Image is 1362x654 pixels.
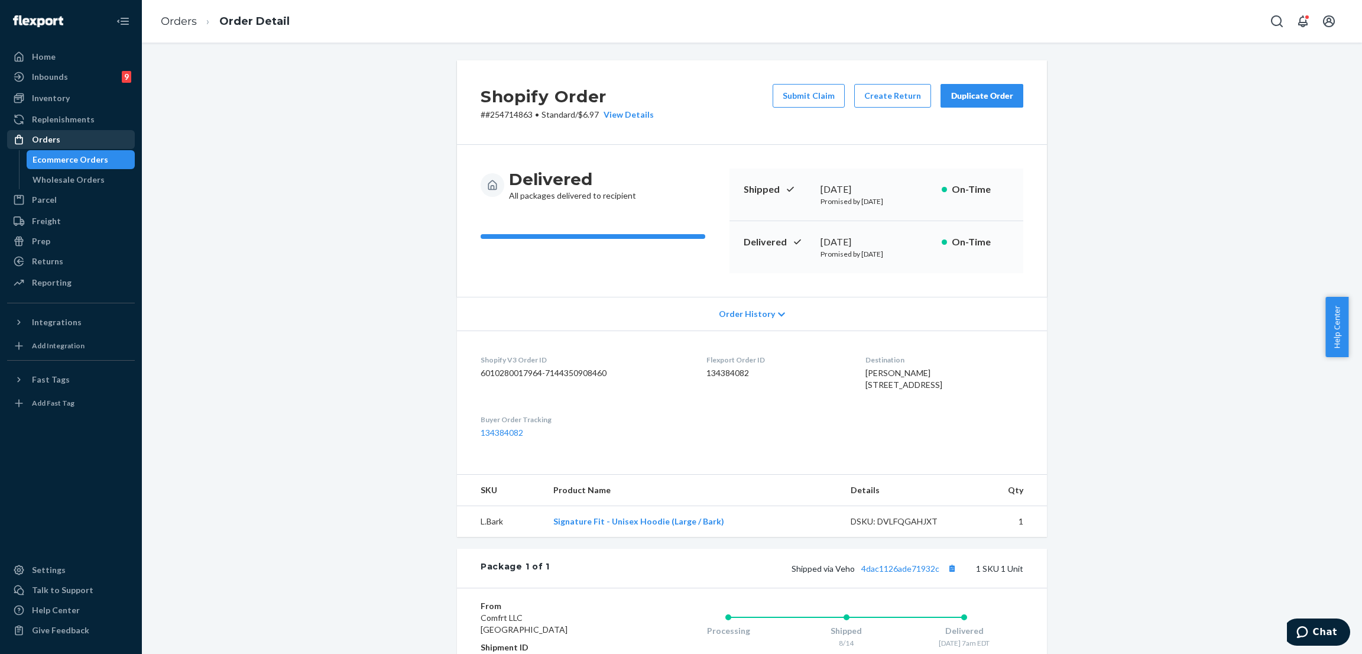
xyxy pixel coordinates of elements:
[865,355,1023,365] dt: Destination
[851,516,962,527] div: DSKU: DVLFQGAHJXT
[481,561,550,576] div: Package 1 of 1
[32,564,66,576] div: Settings
[952,183,1009,196] p: On-Time
[32,255,63,267] div: Returns
[7,313,135,332] button: Integrations
[821,196,932,206] p: Promised by [DATE]
[33,154,108,166] div: Ecommerce Orders
[219,15,290,28] a: Order Detail
[944,561,959,576] button: Copy tracking number
[27,170,135,189] a: Wholesale Orders
[481,428,523,438] a: 134384082
[553,516,724,526] a: Signature Fit - Unisex Hoodie (Large / Bark)
[1325,297,1348,357] button: Help Center
[744,235,811,249] p: Delivered
[32,316,82,328] div: Integrations
[481,367,688,379] dd: 6010280017964-7144350908460
[481,109,654,121] p: # #254714863 / $6.97
[161,15,197,28] a: Orders
[32,92,70,104] div: Inventory
[32,71,68,83] div: Inbounds
[535,109,539,119] span: •
[509,169,636,202] div: All packages delivered to recipient
[481,642,622,653] dt: Shipment ID
[457,475,544,506] th: SKU
[787,625,906,637] div: Shipped
[32,374,70,386] div: Fast Tags
[32,51,56,63] div: Home
[854,84,931,108] button: Create Return
[7,336,135,355] a: Add Integration
[841,475,971,506] th: Details
[706,367,846,379] dd: 134384082
[7,561,135,579] a: Settings
[32,277,72,289] div: Reporting
[7,370,135,389] button: Fast Tags
[13,15,63,27] img: Flexport logo
[905,638,1023,648] div: [DATE] 7am EDT
[151,4,299,39] ol: breadcrumbs
[541,109,575,119] span: Standard
[7,190,135,209] a: Parcel
[27,150,135,169] a: Ecommerce Orders
[509,169,636,190] h3: Delivered
[32,215,61,227] div: Freight
[32,341,85,351] div: Add Integration
[32,398,74,408] div: Add Fast Tag
[481,355,688,365] dt: Shopify V3 Order ID
[7,394,135,413] a: Add Fast Tag
[7,581,135,600] button: Talk to Support
[821,249,932,259] p: Promised by [DATE]
[7,252,135,271] a: Returns
[32,194,57,206] div: Parcel
[971,506,1047,538] td: 1
[787,638,906,648] div: 8/14
[481,613,567,634] span: Comfrt LLC [GEOGRAPHIC_DATA]
[7,47,135,66] a: Home
[7,601,135,620] a: Help Center
[32,114,95,125] div: Replenishments
[32,134,60,145] div: Orders
[7,212,135,231] a: Freight
[941,84,1023,108] button: Duplicate Order
[1287,619,1350,648] iframe: Opens a widget where you can chat to one of our agents
[744,183,811,196] p: Shipped
[971,475,1047,506] th: Qty
[719,308,775,320] span: Order History
[7,130,135,149] a: Orders
[7,67,135,86] a: Inbounds9
[7,273,135,292] a: Reporting
[481,415,688,425] dt: Buyer Order Tracking
[33,174,105,186] div: Wholesale Orders
[773,84,845,108] button: Submit Claim
[32,624,89,636] div: Give Feedback
[952,235,1009,249] p: On-Time
[111,9,135,33] button: Close Navigation
[481,84,654,109] h2: Shopify Order
[905,625,1023,637] div: Delivered
[7,621,135,640] button: Give Feedback
[865,368,942,390] span: [PERSON_NAME] [STREET_ADDRESS]
[32,235,50,247] div: Prep
[1317,9,1341,33] button: Open account menu
[32,604,80,616] div: Help Center
[7,89,135,108] a: Inventory
[544,475,841,506] th: Product Name
[481,600,622,612] dt: From
[706,355,846,365] dt: Flexport Order ID
[550,561,1023,576] div: 1 SKU 1 Unit
[122,71,131,83] div: 9
[7,110,135,129] a: Replenishments
[1291,9,1315,33] button: Open notifications
[821,183,932,196] div: [DATE]
[7,232,135,251] a: Prep
[599,109,654,121] button: View Details
[861,564,939,574] a: 4dac1126ade71932c
[821,235,932,249] div: [DATE]
[792,564,959,574] span: Shipped via Veho
[669,625,787,637] div: Processing
[951,90,1013,102] div: Duplicate Order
